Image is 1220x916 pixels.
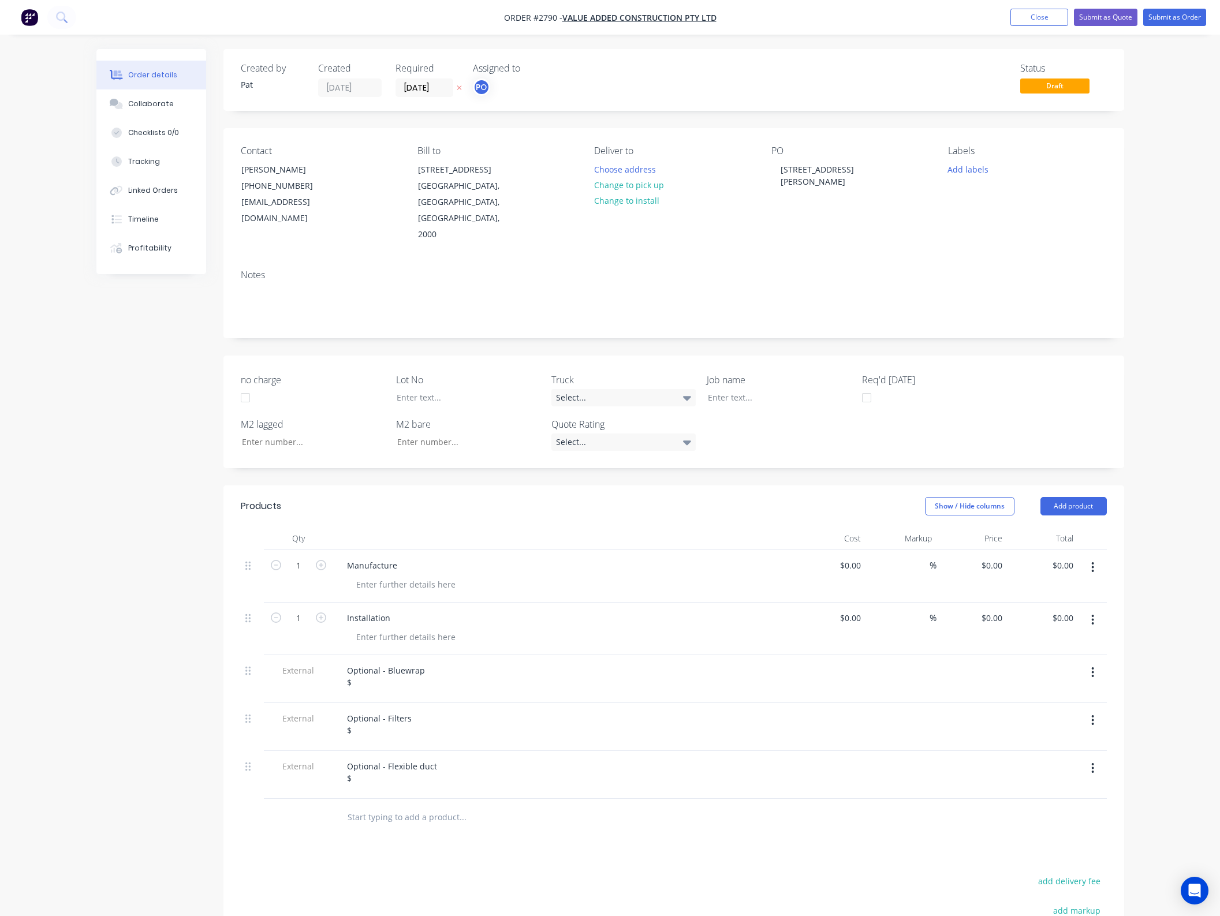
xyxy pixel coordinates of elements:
[96,61,206,89] button: Order details
[1007,527,1078,550] div: Total
[771,145,930,156] div: PO
[396,373,540,387] label: Lot No
[268,664,329,676] span: External
[241,145,399,156] div: Contact
[417,145,576,156] div: Bill to
[862,373,1006,387] label: Req'd [DATE]
[338,758,446,787] div: Optional - Flexible duct $
[930,611,937,625] span: %
[1074,9,1137,26] button: Submit as Quote
[268,760,329,772] span: External
[338,557,406,574] div: Manufacture
[551,417,696,431] label: Quote Rating
[707,373,851,387] label: Job name
[795,527,866,550] div: Cost
[96,118,206,147] button: Checklists 0/0
[128,214,159,225] div: Timeline
[396,417,540,431] label: M2 bare
[96,205,206,234] button: Timeline
[948,145,1106,156] div: Labels
[241,499,281,513] div: Products
[594,145,752,156] div: Deliver to
[96,234,206,263] button: Profitability
[1020,78,1090,93] span: Draft
[504,12,562,23] span: Order #2790 -
[347,806,578,829] input: Start typing to add a product...
[1020,63,1107,74] div: Status
[264,527,333,550] div: Qty
[128,156,160,167] div: Tracking
[588,193,665,208] button: Change to install
[1181,877,1208,904] div: Open Intercom Messenger
[551,433,696,451] div: Select...
[96,176,206,205] button: Linked Orders
[562,12,717,23] a: Value Added Construction Pty Ltd
[387,433,540,451] input: Enter number...
[241,373,385,387] label: no charge
[937,527,1008,550] div: Price
[241,78,304,91] div: Pat
[128,99,174,109] div: Collaborate
[551,389,696,406] div: Select...
[338,662,434,691] div: Optional - Bluewrap $
[418,162,514,178] div: [STREET_ADDRESS]
[241,162,337,178] div: [PERSON_NAME]
[128,243,171,253] div: Profitability
[1040,497,1107,515] button: Add product
[96,89,206,118] button: Collaborate
[241,194,337,226] div: [EMAIL_ADDRESS][DOMAIN_NAME]
[128,185,178,196] div: Linked Orders
[338,710,421,739] div: Optional - Filters $
[232,433,385,451] input: Enter number...
[241,417,385,431] label: M2 lagged
[128,128,179,138] div: Checklists 0/0
[930,559,937,572] span: %
[21,9,38,26] img: Factory
[241,270,1107,281] div: Notes
[241,63,304,74] div: Created by
[268,712,329,724] span: External
[942,161,995,177] button: Add labels
[396,63,459,74] div: Required
[241,178,337,194] div: [PHONE_NUMBER]
[925,497,1014,515] button: Show / Hide columns
[408,161,524,243] div: [STREET_ADDRESS][GEOGRAPHIC_DATA], [GEOGRAPHIC_DATA], [GEOGRAPHIC_DATA], 2000
[128,70,177,80] div: Order details
[96,147,206,176] button: Tracking
[338,610,400,626] div: Installation
[588,177,670,193] button: Change to pick up
[473,63,588,74] div: Assigned to
[1143,9,1206,26] button: Submit as Order
[865,527,937,550] div: Markup
[771,161,916,190] div: [STREET_ADDRESS][PERSON_NAME]
[588,161,662,177] button: Choose address
[418,178,514,242] div: [GEOGRAPHIC_DATA], [GEOGRAPHIC_DATA], [GEOGRAPHIC_DATA], 2000
[318,63,382,74] div: Created
[1032,873,1107,889] button: add delivery fee
[1010,9,1068,26] button: Close
[551,373,696,387] label: Truck
[232,161,347,227] div: [PERSON_NAME][PHONE_NUMBER][EMAIL_ADDRESS][DOMAIN_NAME]
[473,78,490,96] button: PO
